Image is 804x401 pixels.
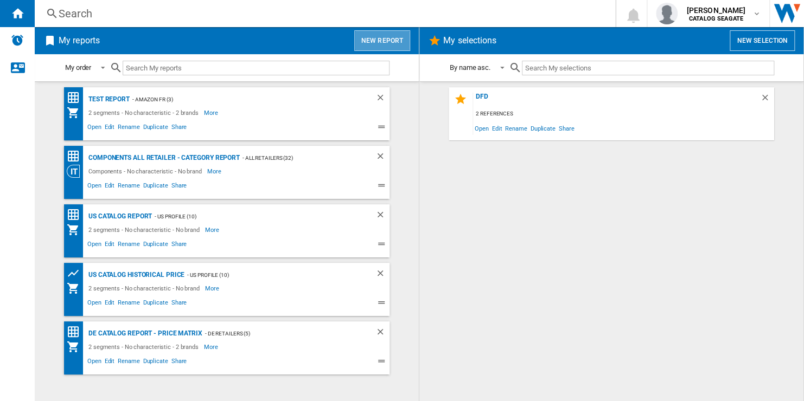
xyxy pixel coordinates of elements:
div: Test Report [86,93,130,106]
span: Duplicate [142,297,170,311]
div: Search [59,6,587,21]
div: Delete [760,93,774,107]
div: 2 segments - No characteristic - 2 brands [86,340,204,353]
span: Rename [116,239,141,252]
div: US Catalog Historical Price [86,268,184,282]
h2: My selections [441,30,499,51]
div: Delete [375,327,390,340]
button: New selection [730,30,795,51]
span: More [207,165,223,178]
div: My order [65,63,91,72]
span: Duplicate [142,356,170,369]
span: Share [170,180,189,193]
h2: My reports [56,30,102,51]
img: profile.jpg [656,3,678,24]
div: US Catalog Report [86,210,152,223]
div: DE Catalog Report - Price matrix [86,327,202,340]
div: Product prices grid [67,267,86,280]
div: Price Matrix [67,325,86,339]
div: Components all Retailer - Category Report [86,151,240,165]
input: Search My reports [123,61,390,75]
div: - US Profile (10) [152,210,354,223]
span: Share [170,356,189,369]
img: alerts-logo.svg [11,34,24,47]
span: Open [86,122,103,135]
span: Duplicate [529,121,557,135]
span: Open [473,121,490,135]
span: Share [557,121,576,135]
div: 2 references [473,107,774,121]
span: Share [170,297,189,311]
div: Price Matrix [67,91,86,105]
span: More [205,223,221,236]
div: Price Matrix [67,150,86,163]
div: My Assortment [67,106,86,119]
div: - amazon Fr (3) [130,93,354,106]
div: 2 segments - No characteristic - No brand [86,223,205,236]
span: Open [86,356,103,369]
span: Edit [103,297,117,311]
span: Edit [103,122,117,135]
span: More [204,340,220,353]
span: Rename [116,180,141,193]
div: 2 segments - No characteristic - No brand [86,282,205,295]
div: Category View [67,165,86,178]
span: Open [86,297,103,311]
span: Rename [116,356,141,369]
span: Open [86,180,103,193]
span: Edit [103,239,117,252]
div: By name asc. [450,63,490,72]
div: Price Matrix [67,208,86,222]
b: CATALOG SEAGATE [689,15,743,22]
div: - All Retailers (32) [240,151,354,165]
span: More [204,106,220,119]
span: Rename [116,122,141,135]
div: My Assortment [67,340,86,353]
span: Edit [490,121,504,135]
span: Edit [103,356,117,369]
div: Components - No characteristic - No brand [86,165,207,178]
div: My Assortment [67,282,86,295]
div: Delete [375,268,390,282]
span: Duplicate [142,180,170,193]
input: Search My selections [522,61,774,75]
span: [PERSON_NAME] [686,5,745,16]
span: Open [86,239,103,252]
button: New report [354,30,410,51]
div: My Assortment [67,223,86,236]
span: More [205,282,221,295]
span: Rename [116,297,141,311]
div: 2 segments - No characteristic - 2 brands [86,106,204,119]
div: Delete [375,210,390,223]
div: - DE Retailers (5) [202,327,354,340]
span: Duplicate [142,239,170,252]
span: Rename [503,121,528,135]
div: Delete [375,93,390,106]
span: Share [170,122,189,135]
span: Edit [103,180,117,193]
div: Delete [375,151,390,165]
div: - US Profile (10) [184,268,354,282]
div: dfd [473,93,760,107]
span: Duplicate [142,122,170,135]
span: Share [170,239,189,252]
